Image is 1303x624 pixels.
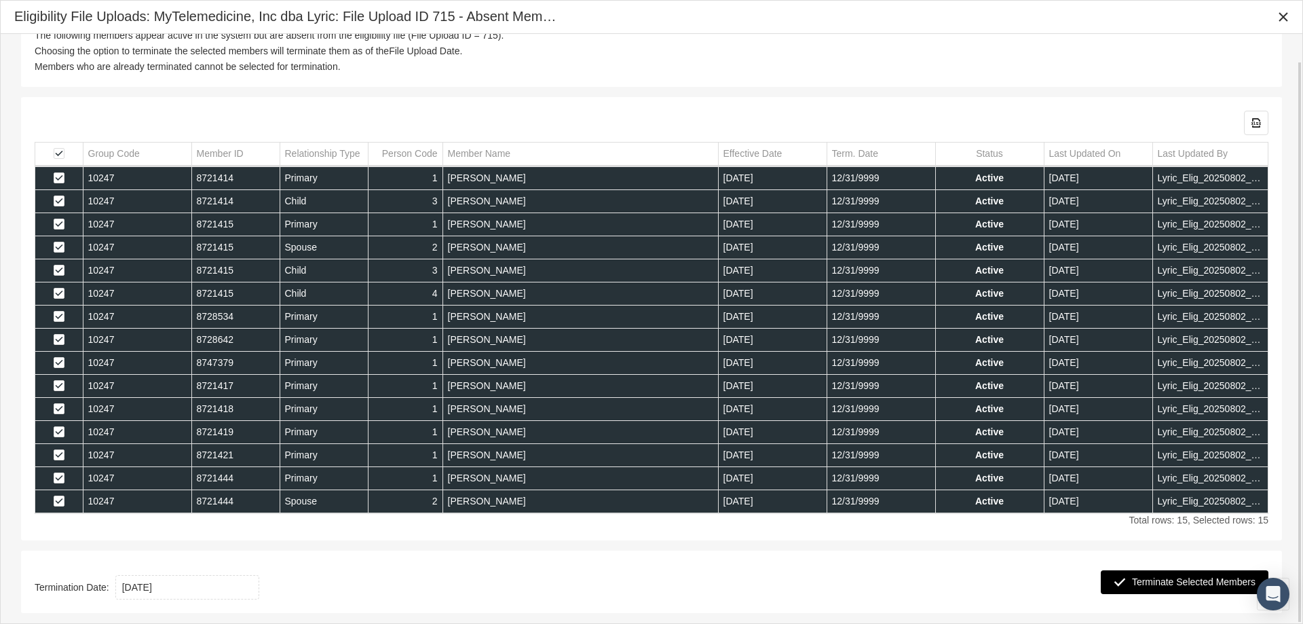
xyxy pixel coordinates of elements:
td: [PERSON_NAME] [442,444,718,467]
td: 10247 [83,259,191,282]
td: Column Last Updated By [1152,143,1268,166]
td: Active [935,375,1044,398]
td: [DATE] [1044,444,1152,467]
td: 10247 [83,398,191,421]
td: 1 [368,213,442,236]
td: 8728534 [191,306,280,329]
td: Active [935,398,1044,421]
td: Lyric_Elig_20250802_0140.txt [1152,236,1268,259]
td: Primary [280,467,368,490]
td: Primary [280,444,368,467]
td: 10247 [83,167,191,190]
td: [DATE] [1044,329,1152,352]
td: [PERSON_NAME] [442,306,718,329]
td: Column Status [935,143,1044,166]
td: [PERSON_NAME] [442,490,718,513]
td: 12/31/9999 [827,375,935,398]
td: 10247 [83,490,191,513]
td: 12/31/9999 [827,213,935,236]
td: [DATE] [1044,167,1152,190]
div: Eligibility File Uploads: MyTelemedicine, Inc dba Lyric: File Upload ID 715 - Absent Members [14,7,561,26]
div: Relationship Type [285,147,360,160]
td: 10247 [83,282,191,306]
td: 8721415 [191,282,280,306]
td: [DATE] [1044,282,1152,306]
td: Primary [280,306,368,329]
td: 8721444 [191,467,280,490]
td: Child [280,190,368,213]
td: 8721415 [191,213,280,236]
td: Lyric_Elig_20250802_0140.txt [1152,167,1268,190]
td: Lyric_Elig_20250802_0140.txt [1152,282,1268,306]
td: [DATE] [718,398,827,421]
td: 12/31/9999 [827,282,935,306]
div: Total rows: 15, Selected rows: 15 [35,514,1268,527]
td: 12/31/9999 [827,259,935,282]
td: Active [935,167,1044,190]
td: Primary [280,375,368,398]
td: 1 [368,421,442,444]
td: Column Effective Date [718,143,827,166]
td: Child [280,259,368,282]
td: 3 [368,259,442,282]
td: 1 [368,444,442,467]
td: Lyric_Elig_20250802_0140.txt [1152,213,1268,236]
td: 10247 [83,467,191,490]
div: Term. Date [832,147,878,160]
td: 8728642 [191,329,280,352]
td: 12/31/9999 [827,190,935,213]
td: Lyric_Elig_20250802_0140.txt [1152,259,1268,282]
td: Column Person Code [368,143,442,166]
td: 10247 [83,352,191,375]
td: [DATE] [1044,306,1152,329]
td: 8721415 [191,236,280,259]
td: 12/31/9999 [827,467,935,490]
td: Lyric_Elig_20250802_0140.txt [1152,375,1268,398]
td: [DATE] [718,421,827,444]
td: 3 [368,190,442,213]
td: 10247 [83,375,191,398]
td: [PERSON_NAME] [442,259,718,282]
div: Select row [54,311,64,323]
td: 1 [368,352,442,375]
td: 10247 [83,190,191,213]
td: Lyric_Elig_20250802_0140.txt [1152,421,1268,444]
td: Primary [280,167,368,190]
div: Last Updated By [1158,147,1228,160]
td: Column Member Name [442,143,718,166]
td: Column Last Updated On [1044,143,1152,166]
div: Select row [54,265,64,277]
td: [DATE] [718,190,827,213]
td: Spouse [280,236,368,259]
td: [PERSON_NAME] [442,398,718,421]
td: 8721444 [191,490,280,513]
td: 1 [368,398,442,421]
td: [PERSON_NAME] [442,352,718,375]
td: 12/31/9999 [827,352,935,375]
td: 8721414 [191,167,280,190]
td: Active [935,282,1044,306]
td: [DATE] [1044,190,1152,213]
td: 8747379 [191,352,280,375]
div: Member ID [197,147,244,160]
td: [DATE] [1044,467,1152,490]
td: 8721421 [191,444,280,467]
div: Select row [54,449,64,462]
td: 10247 [83,306,191,329]
div: Close [1271,5,1296,29]
td: [DATE] [718,467,827,490]
div: Members who are already terminated cannot be selected for termination. [35,60,1268,73]
td: 8721414 [191,190,280,213]
td: Column Group Code [83,143,191,166]
td: 12/31/9999 [827,398,935,421]
td: Active [935,421,1044,444]
div: Person Code [382,147,438,160]
td: Spouse [280,490,368,513]
td: Lyric_Elig_20250802_0140.txt [1152,467,1268,490]
td: Column Term. Date [827,143,935,166]
div: Data grid [35,111,1268,514]
td: [PERSON_NAME] [442,467,718,490]
td: Primary [280,421,368,444]
td: [PERSON_NAME] [442,213,718,236]
td: 12/31/9999 [827,167,935,190]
